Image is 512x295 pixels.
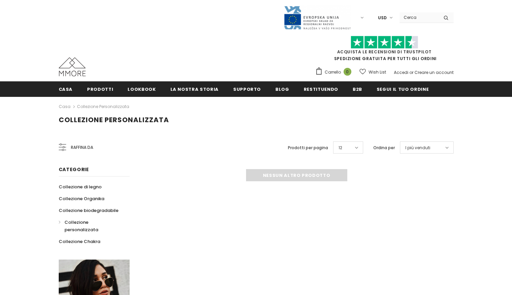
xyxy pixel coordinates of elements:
[170,86,219,92] span: La nostra storia
[87,81,113,97] a: Prodotti
[59,57,86,76] img: Casi MMORE
[394,70,408,75] a: Accedi
[59,181,102,193] a: Collezione di legno
[409,70,413,75] span: or
[284,15,351,20] a: Javni Razpis
[59,103,71,111] a: Casa
[414,70,454,75] a: Creare un account
[59,86,73,92] span: Casa
[59,207,118,214] span: Collezione biodegradabile
[77,104,129,109] a: Collezione personalizzata
[59,193,104,205] a: Collezione Organika
[373,144,395,151] label: Ordina per
[71,144,93,151] span: Raffina da
[128,81,156,97] a: Lookbook
[59,81,73,97] a: Casa
[339,144,342,151] span: 12
[59,166,89,173] span: Categorie
[288,144,328,151] label: Prodotti per pagina
[59,205,118,216] a: Collezione biodegradabile
[344,68,351,76] span: 0
[275,81,289,97] a: Blog
[405,144,430,151] span: I più venduti
[400,12,438,22] input: Search Site
[233,86,261,92] span: supporto
[59,195,104,202] span: Collezione Organika
[359,66,386,78] a: Wish List
[377,86,429,92] span: Segui il tuo ordine
[351,36,418,49] img: Fidati di Pilot Stars
[315,67,355,77] a: Carrello 0
[170,81,219,97] a: La nostra storia
[353,86,362,92] span: B2B
[59,216,122,236] a: Collezione personalizzata
[275,86,289,92] span: Blog
[377,81,429,97] a: Segui il tuo ordine
[304,81,338,97] a: Restituendo
[315,39,454,61] span: SPEDIZIONE GRATUITA PER TUTTI GLI ORDINI
[59,236,100,247] a: Collezione Chakra
[87,86,113,92] span: Prodotti
[128,86,156,92] span: Lookbook
[353,81,362,97] a: B2B
[369,69,386,76] span: Wish List
[59,184,102,190] span: Collezione di legno
[284,5,351,30] img: Javni Razpis
[64,219,98,233] span: Collezione personalizzata
[325,69,341,76] span: Carrello
[59,115,169,125] span: Collezione personalizzata
[337,49,432,55] a: Acquista le recensioni di TrustPilot
[378,15,387,21] span: USD
[233,81,261,97] a: supporto
[304,86,338,92] span: Restituendo
[59,238,100,245] span: Collezione Chakra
